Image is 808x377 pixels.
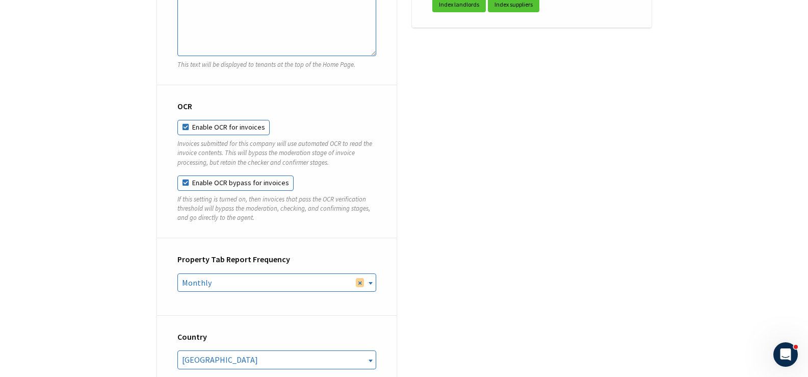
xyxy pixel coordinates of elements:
[773,342,798,367] iframe: Intercom live chat
[177,254,290,264] strong: Property Tab Report Frequency
[177,195,376,223] p: If this setting is turned on, then invoices that pass the OCR verification threshold will bypass ...
[177,332,207,342] strong: Country
[177,120,270,135] label: Enable OCR for invoices
[178,351,376,368] span: New Zealand
[177,139,376,167] p: Invoices submitted for this company will use automated OCR to read the invoice contents. This wil...
[178,274,376,291] span: Monthly
[177,273,376,292] span: Monthly
[177,175,294,191] label: Enable OCR bypass for invoices
[177,101,192,111] strong: OCR
[177,60,376,69] p: This text will be displayed to tenants at the top of the Home Page.
[177,350,376,369] span: New Zealand
[356,278,364,287] span: Remove all items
